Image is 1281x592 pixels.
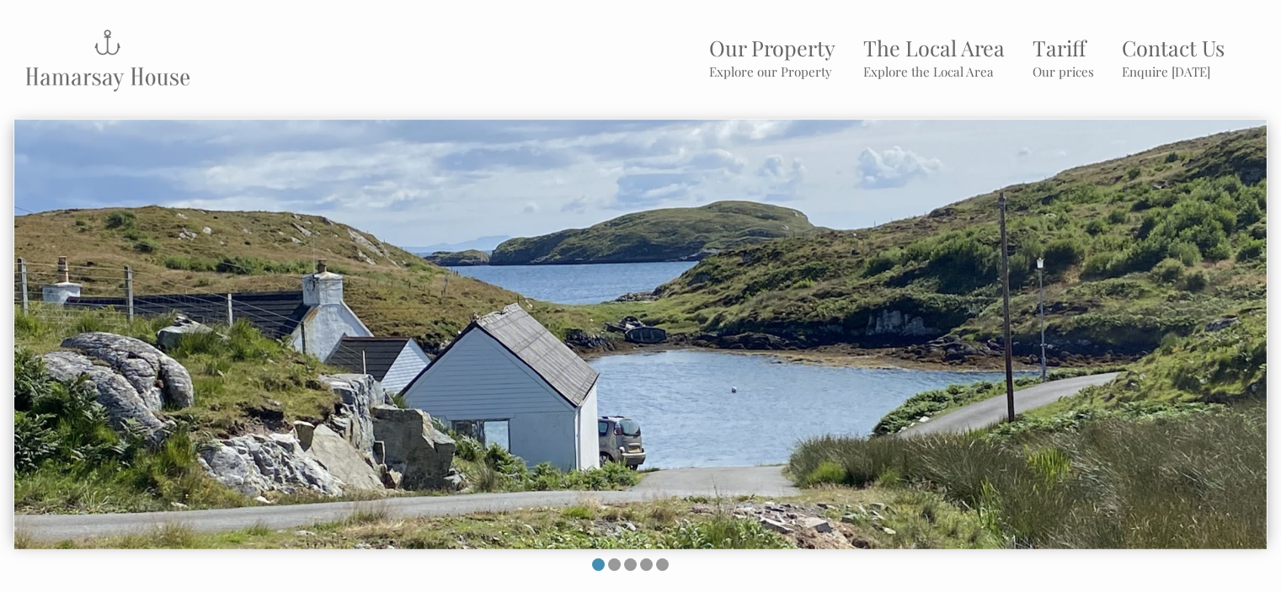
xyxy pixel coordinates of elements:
small: Our prices [1033,63,1094,80]
a: Our PropertyExplore our Property [709,34,835,80]
small: Explore the Local Area [863,63,1005,80]
small: Explore our Property [709,63,835,80]
img: Hamarsay House [24,27,192,93]
small: Enquire [DATE] [1122,63,1225,80]
a: The Local AreaExplore the Local Area [863,34,1005,80]
a: TariffOur prices [1033,34,1094,80]
a: Contact UsEnquire [DATE] [1122,34,1225,80]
